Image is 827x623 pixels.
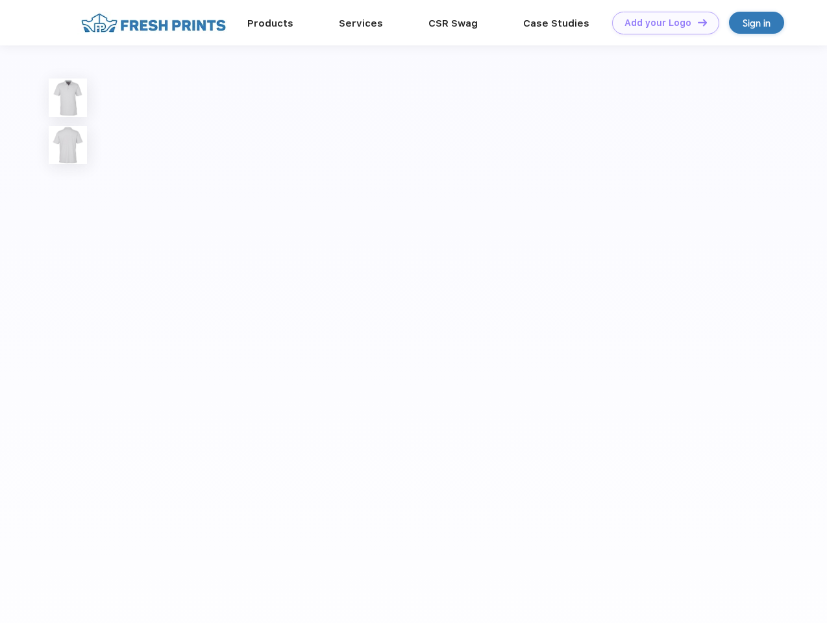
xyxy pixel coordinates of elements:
img: fo%20logo%202.webp [77,12,230,34]
img: func=resize&h=100 [49,79,87,117]
img: func=resize&h=100 [49,126,87,164]
div: Sign in [743,16,771,31]
a: Products [247,18,293,29]
img: DT [698,19,707,26]
div: Add your Logo [624,18,691,29]
a: Sign in [729,12,784,34]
